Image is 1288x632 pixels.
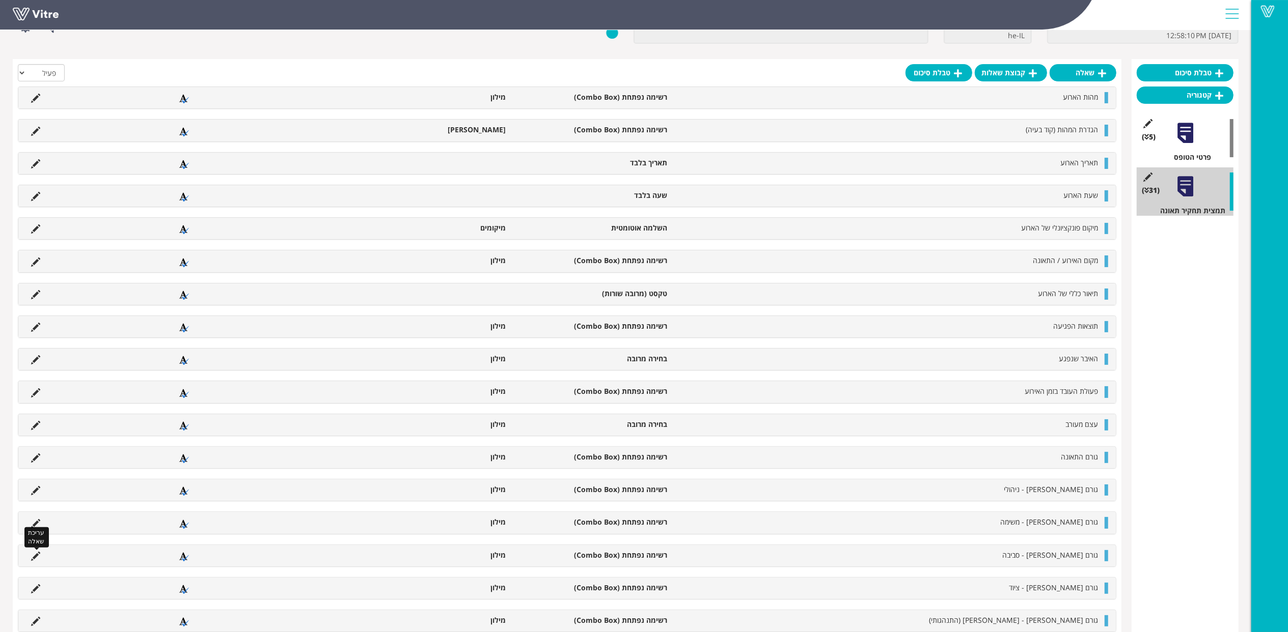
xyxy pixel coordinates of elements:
span: מקום האירוע / התאונה [1033,255,1098,265]
div: תמצית תחקיר תאונה [1144,206,1234,216]
a: שאלה [1050,64,1116,81]
li: בחירה מרובה [511,419,672,429]
span: הגדרת המהות (קוד בעיה) [1026,125,1098,134]
li: בחירה מרובה [511,354,672,364]
span: גורם [PERSON_NAME] - ציוד [1009,583,1098,592]
span: פעולת העובד בזמן האירוע [1025,386,1098,396]
li: רשימה נפתחת (Combo Box) [511,255,672,266]
span: תיאור כללי של הארוע [1038,289,1098,298]
li: מילון [349,583,511,593]
li: רשימה נפתחת (Combo Box) [511,484,672,495]
span: גורם [PERSON_NAME] - משימה [1000,517,1098,527]
li: רשימה נפתחת (Combo Box) [511,321,672,331]
div: עריכת שאלה [24,527,49,548]
li: שעה בלבד [511,190,672,200]
span: שעת הארוע [1063,190,1098,200]
img: yes [606,26,618,39]
li: מילון [349,255,511,266]
li: רשימה נפתחת (Combo Box) [511,125,672,135]
li: השלמה אוטומטית [511,223,672,233]
li: מילון [349,386,511,396]
div: פרטי הטופס [1144,152,1234,162]
li: רשימה נפתחת (Combo Box) [511,517,672,527]
li: רשימה נפתחת (Combo Box) [511,583,672,593]
span: גורם [PERSON_NAME] - סביבה [1002,550,1098,560]
li: מילון [349,92,511,102]
span: מיקום פונקציונלי של הארוע [1021,223,1098,233]
li: מילון [349,419,511,429]
li: מילון [349,452,511,462]
li: מילון [349,615,511,625]
li: רשימה נפתחת (Combo Box) [511,92,672,102]
li: [PERSON_NAME] [349,125,511,135]
li: רשימה נפתחת (Combo Box) [511,386,672,396]
li: מילון [349,484,511,495]
li: מילון [349,354,511,364]
span: מהות הארוע [1063,92,1098,102]
a: טבלת סיכום [1137,64,1234,81]
span: (31 ) [1142,185,1160,195]
li: מילון [349,517,511,527]
li: מיקומים [349,223,511,233]
li: תאריך בלבד [511,158,672,168]
a: קבוצת שאלות [975,64,1047,81]
li: טקסט (מרובה שורות) [511,289,672,299]
span: עצם מעורב [1065,419,1098,429]
a: טבלת סיכום [906,64,972,81]
li: מילון [349,550,511,560]
span: תאריך הארוע [1060,158,1098,167]
li: מילון [349,321,511,331]
span: תוצאות הפגיעה [1053,321,1098,331]
li: רשימה נפתחת (Combo Box) [511,615,672,625]
li: רשימה נפתחת (Combo Box) [511,550,672,560]
li: רשימה נפתחת (Combo Box) [511,452,672,462]
span: (5 ) [1142,132,1156,142]
span: גורם התאונה [1061,452,1098,462]
span: האיבר שנפגע [1059,354,1098,363]
a: קטגוריה [1137,87,1234,104]
span: גורם [PERSON_NAME] - [PERSON_NAME] (התנהגותי) [929,615,1098,625]
span: גורם [PERSON_NAME] - ניהולי [1004,484,1098,494]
